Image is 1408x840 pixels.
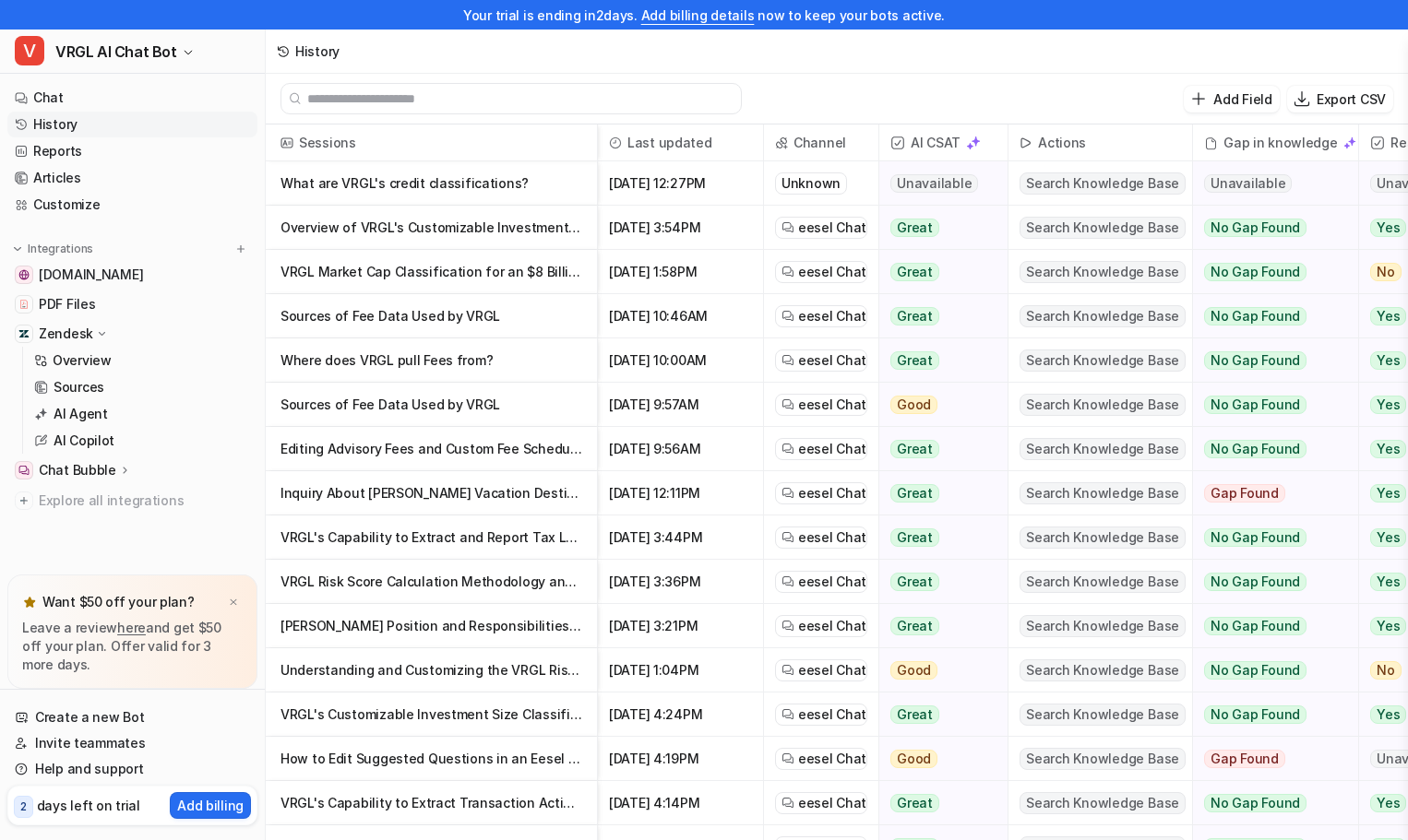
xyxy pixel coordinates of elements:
img: eeselChat [782,531,794,544]
span: eesel Chat [798,440,866,458]
button: No Gap Found [1193,692,1344,737]
button: No Gap Found [1193,604,1344,648]
button: No Gap Found [1193,427,1344,471]
a: Help and support [7,756,257,782]
span: Yes [1370,794,1406,812]
button: No Gap Found [1193,338,1344,383]
span: eesel Chat [798,705,866,724]
img: eeselChat [782,310,794,323]
a: eesel Chat [782,528,861,547]
span: Yes [1370,440,1406,458]
img: explore all integrations [15,491,33,510]
button: Add Field [1184,86,1279,112]
img: eeselChat [782,354,794,367]
img: www.vrglwealth.com [18,269,30,280]
button: Gap Found [1193,737,1344,781]
span: AI CSAT [887,124,1000,161]
span: VRGL AI Chat Bot [55,39,177,65]
p: How to Edit Suggested Questions in an Eesel Bot [280,737,582,781]
p: Inquiry About [PERSON_NAME] Vacation Destinations [280,471,582,515]
span: Unavailable [890,174,978,193]
button: Great [879,338,996,383]
p: Want $50 off your plan? [42,593,195,611]
span: [DOMAIN_NAME] [39,266,143,284]
span: Yes [1370,617,1406,635]
a: eesel Chat [782,396,861,414]
img: eeselChat [782,664,794,677]
span: No Gap Found [1204,705,1307,724]
span: Good [890,396,937,414]
a: Overview [27,348,257,373]
h2: Actions [1038,124,1086,161]
a: eesel Chat [782,440,861,458]
span: Great [890,440,939,458]
span: Search Knowledge Base [1020,305,1186,327]
p: [PERSON_NAME] Position and Responsibilities at VRGL [280,604,582,648]
span: [DATE] 12:11PM [605,471,756,515]
img: eeselChat [782,398,794,411]
a: Customize [7,192,257,218]
span: No Gap Found [1204,219,1307,237]
span: [DATE] 1:04PM [605,648,756,692]
img: eeselChat [782,443,794,455]
span: Search Knowledge Base [1020,748,1186,770]
span: Search Knowledge Base [1020,394,1186,416]
span: Great [890,705,939,724]
span: Unavailable [1204,174,1292,193]
img: eeselChat [782,575,794,588]
p: AI Copilot [54,432,114,450]
span: No Gap Found [1204,351,1307,370]
span: Great [890,617,939,635]
span: No Gap Found [1204,794,1307,812]
span: Last updated [605,124,756,161]
button: Gap Found [1193,471,1344,515]
span: [DATE] 12:27PM [605,161,756,206]
div: Gap in knowledge [1200,124,1351,161]
span: Search Knowledge Base [1020,261,1186,283]
button: No Gap Found [1193,560,1344,604]
a: eesel Chat [782,351,861,370]
span: Channel [771,124,871,161]
a: Reports [7,138,257,164]
span: eesel Chat [798,396,866,414]
span: No Gap Found [1204,661,1307,680]
p: AI Agent [54,405,108,423]
span: No Gap Found [1204,617,1307,635]
a: History [7,112,257,137]
button: Great [879,250,996,294]
span: eesel Chat [798,617,866,635]
a: Add billing details [641,7,755,23]
span: Gap Found [1204,484,1285,503]
a: AI Copilot [27,428,257,454]
span: Search Knowledge Base [1020,217,1186,239]
p: Understanding and Customizing the VRGL Risk Tolerance Questionnaire [280,648,582,692]
p: Zendesk [39,325,93,343]
span: [DATE] 10:00AM [605,338,756,383]
p: Add billing [177,796,244,815]
a: www.vrglwealth.com[DOMAIN_NAME] [7,262,257,288]
p: Chat Bubble [39,461,116,479]
button: Export CSV [1287,86,1393,112]
img: star [22,595,37,609]
span: Search Knowledge Base [1020,349,1186,372]
button: Great [879,206,996,250]
button: Great [879,294,996,338]
span: No Gap Found [1204,528,1307,547]
span: Search Knowledge Base [1020,792,1186,814]
span: [DATE] 1:58PM [605,250,756,294]
button: No Gap Found [1193,294,1344,338]
span: eesel Chat [798,307,866,325]
span: Great [890,484,939,503]
button: Great [879,781,996,825]
button: No Gap Found [1193,383,1344,427]
img: eeselChat [782,708,794,721]
span: Yes [1370,351,1406,370]
span: Search Knowledge Base [1020,704,1186,726]
span: eesel Chat [798,263,866,281]
img: eeselChat [782,797,794,810]
a: eesel Chat [782,750,861,768]
p: VRGL's Capability to Extract and Report Tax Lot Data from Statements [280,515,582,560]
span: [DATE] 10:46AM [605,294,756,338]
button: Add billing [170,792,251,819]
span: [DATE] 9:56AM [605,427,756,471]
